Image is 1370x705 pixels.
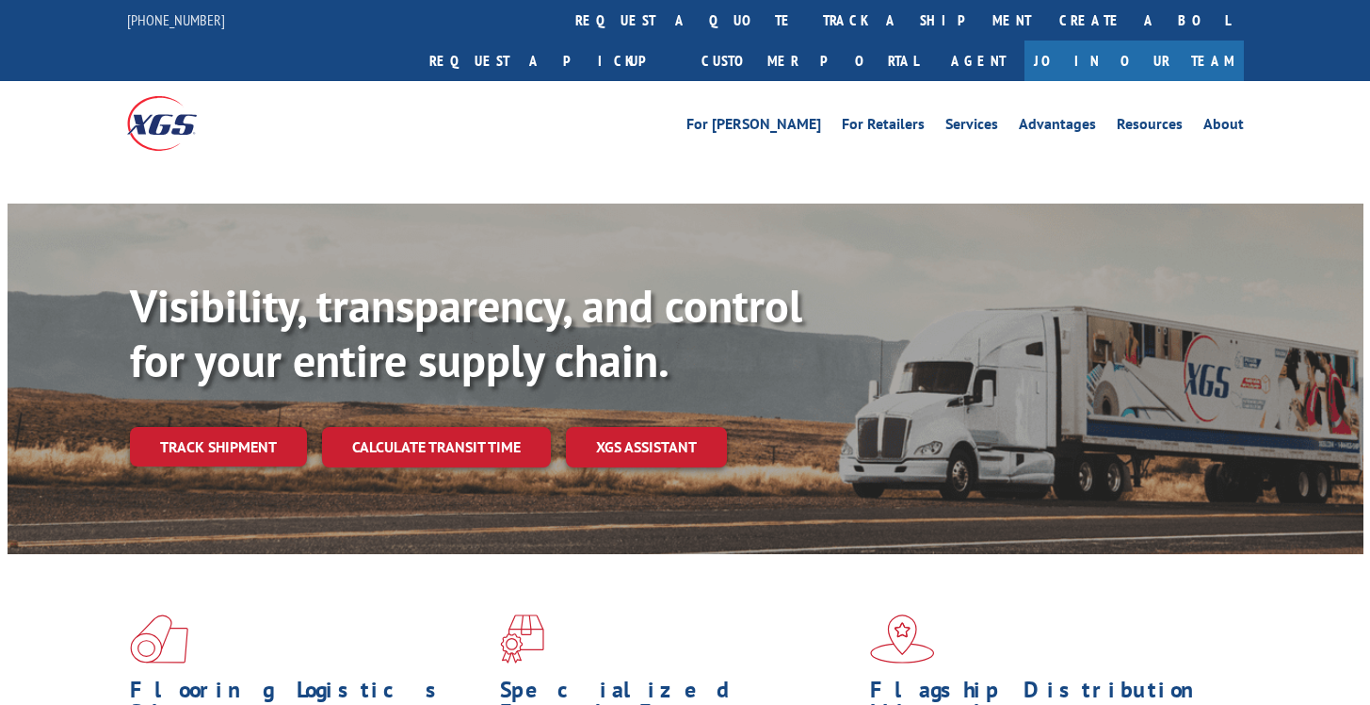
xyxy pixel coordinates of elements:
[566,427,727,467] a: XGS ASSISTANT
[1024,41,1244,81] a: Join Our Team
[130,615,188,664] img: xgs-icon-total-supply-chain-intelligence-red
[686,117,821,138] a: For [PERSON_NAME]
[1019,117,1096,138] a: Advantages
[130,427,307,467] a: Track shipment
[945,117,998,138] a: Services
[932,41,1024,81] a: Agent
[1117,117,1183,138] a: Resources
[415,41,687,81] a: Request a pickup
[1203,117,1244,138] a: About
[687,41,932,81] a: Customer Portal
[870,615,935,664] img: xgs-icon-flagship-distribution-model-red
[127,10,225,29] a: [PHONE_NUMBER]
[322,427,551,467] a: Calculate transit time
[130,276,802,389] b: Visibility, transparency, and control for your entire supply chain.
[500,615,544,664] img: xgs-icon-focused-on-flooring-red
[842,117,925,138] a: For Retailers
